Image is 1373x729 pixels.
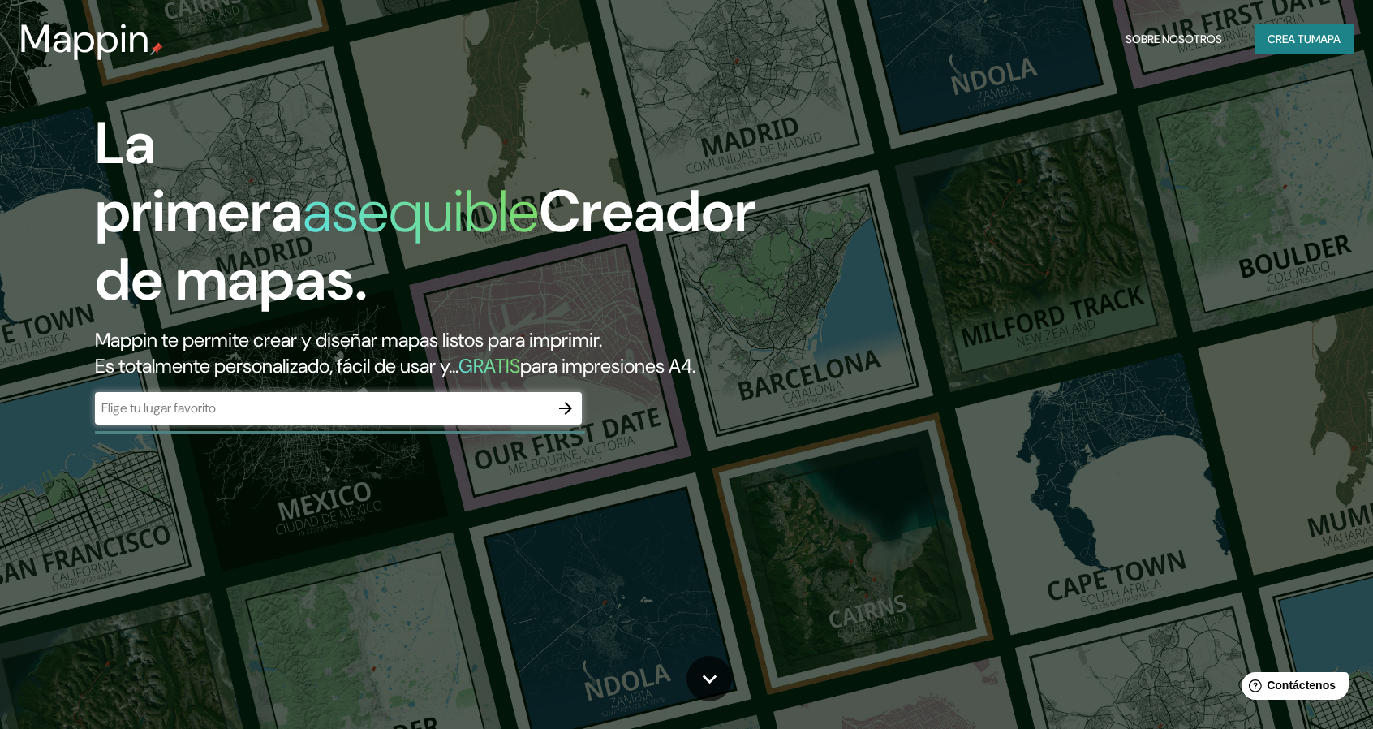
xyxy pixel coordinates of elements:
[520,353,695,378] font: para impresiones A4.
[150,42,163,55] img: pin de mapeo
[1229,666,1355,711] iframe: Lanzador de widgets de ayuda
[1119,24,1229,54] button: Sobre nosotros
[1268,32,1311,46] font: Crea tu
[95,106,303,249] font: La primera
[95,353,458,378] font: Es totalmente personalizado, fácil de usar y...
[95,399,549,417] input: Elige tu lugar favorito
[1126,32,1222,46] font: Sobre nosotros
[95,327,602,352] font: Mappin te permite crear y diseñar mapas listos para imprimir.
[303,174,539,249] font: asequible
[19,13,150,64] font: Mappin
[1311,32,1341,46] font: mapa
[95,174,755,317] font: Creador de mapas.
[458,353,520,378] font: GRATIS
[1255,24,1354,54] button: Crea tumapa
